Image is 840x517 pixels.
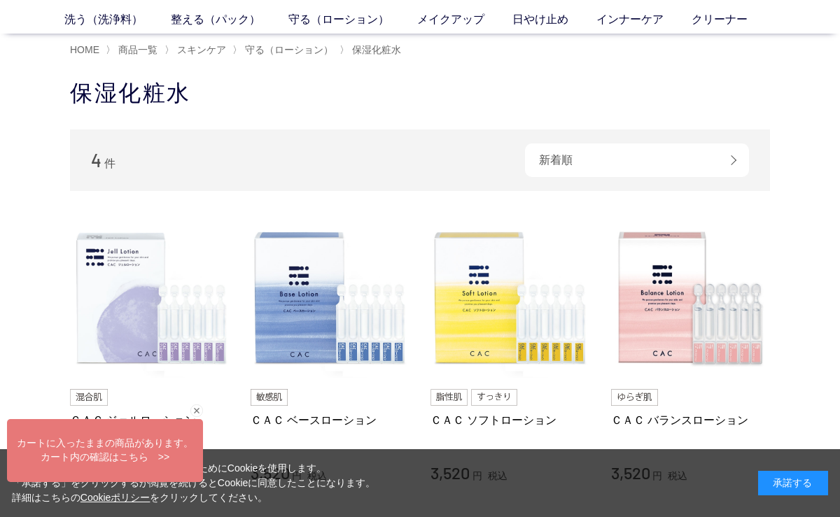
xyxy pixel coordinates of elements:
[430,413,590,427] a: ＣＡＣ ソフトローション
[692,11,776,28] a: クリーナー
[339,43,405,57] li: 〉
[251,389,288,406] img: 敏感肌
[352,44,401,55] span: 保湿化粧水
[171,11,288,28] a: 整える（パック）
[104,157,115,169] span: 件
[251,219,410,378] img: ＣＡＣ ベースローション
[611,219,771,378] img: ＣＡＣ バランスローション
[164,43,230,57] li: 〉
[232,43,337,57] li: 〉
[417,11,512,28] a: メイクアップ
[91,149,101,171] span: 4
[106,43,161,57] li: 〉
[512,11,596,28] a: 日やけ止め
[525,143,749,177] div: 新着順
[596,11,692,28] a: インナーケア
[349,44,401,55] a: 保湿化粧水
[430,389,468,406] img: 脂性肌
[115,44,157,55] a: 商品一覧
[70,219,230,378] img: ＣＡＣ ジェルローション
[80,492,150,503] a: Cookieポリシー
[64,11,171,28] a: 洗う（洗浄料）
[70,413,230,427] a: ＣＡＣ ジェルローション
[118,44,157,55] span: 商品一覧
[70,44,99,55] a: HOME
[174,44,226,55] a: スキンケア
[242,44,333,55] a: 守る（ローション）
[70,389,108,406] img: 混合肌
[288,11,417,28] a: 守る（ローション）
[611,389,659,406] img: ゆらぎ肌
[245,44,333,55] span: 守る（ローション）
[251,413,410,427] a: ＣＡＣ ベースローション
[430,219,590,378] img: ＣＡＣ ソフトローション
[471,389,517,406] img: すっきり
[177,44,226,55] span: スキンケア
[70,78,770,108] h1: 保湿化粧水
[758,471,828,495] div: 承諾する
[611,413,771,427] a: ＣＡＣ バランスローション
